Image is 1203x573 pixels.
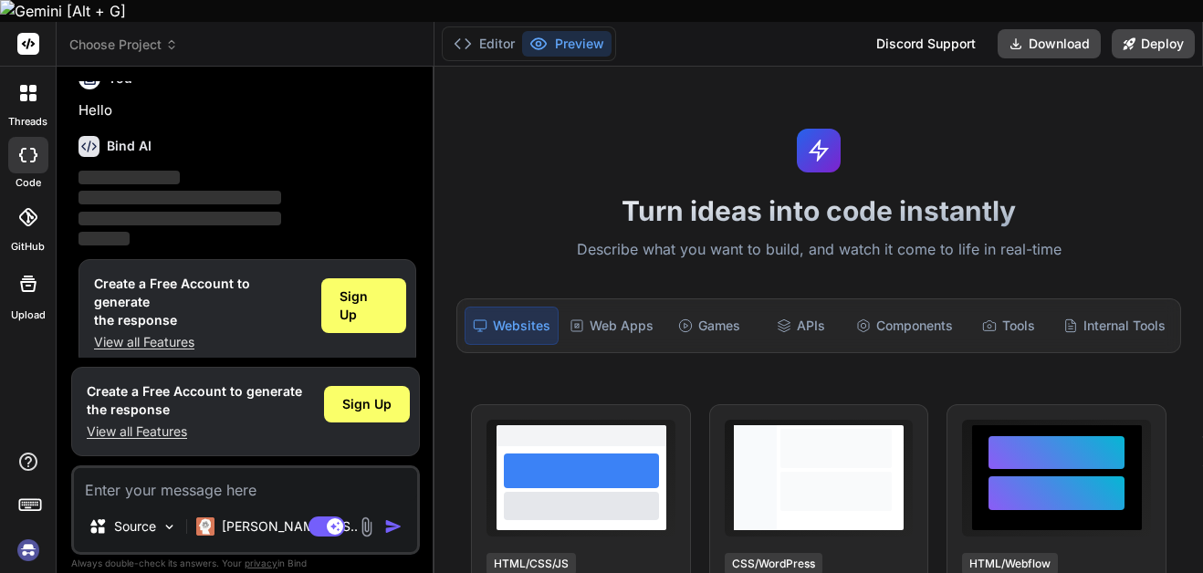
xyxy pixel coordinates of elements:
[865,29,987,58] div: Discord Support
[222,517,358,536] p: [PERSON_NAME] 4 S..
[465,307,559,345] div: Websites
[445,194,1192,227] h1: Turn ideas into code instantly
[78,191,281,204] span: ‌
[16,175,41,191] label: code
[87,422,302,441] p: View all Features
[8,114,47,130] label: threads
[78,100,416,121] p: Hello
[340,287,388,324] span: Sign Up
[11,239,45,255] label: GitHub
[1112,29,1195,58] button: Deploy
[562,307,661,345] div: Web Apps
[998,29,1101,58] button: Download
[849,307,960,345] div: Components
[94,333,307,351] p: View all Features
[71,555,420,572] p: Always double-check its answers. Your in Bind
[94,275,307,329] h1: Create a Free Account to generate the response
[757,307,845,345] div: APIs
[342,395,392,413] span: Sign Up
[522,31,612,57] button: Preview
[964,307,1052,345] div: Tools
[445,238,1192,262] p: Describe what you want to build, and watch it come to life in real-time
[245,557,277,568] span: privacy
[11,307,46,323] label: Upload
[114,517,156,536] p: Source
[107,137,152,155] h6: Bind AI
[162,519,177,535] img: Pick Models
[78,212,281,225] span: ‌
[664,307,753,345] div: Games
[78,171,180,184] span: ‌
[87,382,302,419] h1: Create a Free Account to generate the response
[384,517,403,536] img: icon
[196,517,214,536] img: Claude 4 Sonnet
[1056,307,1173,345] div: Internal Tools
[446,31,522,57] button: Editor
[69,36,178,54] span: Choose Project
[13,535,44,566] img: signin
[78,232,130,245] span: ‌
[356,516,377,537] img: attachment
